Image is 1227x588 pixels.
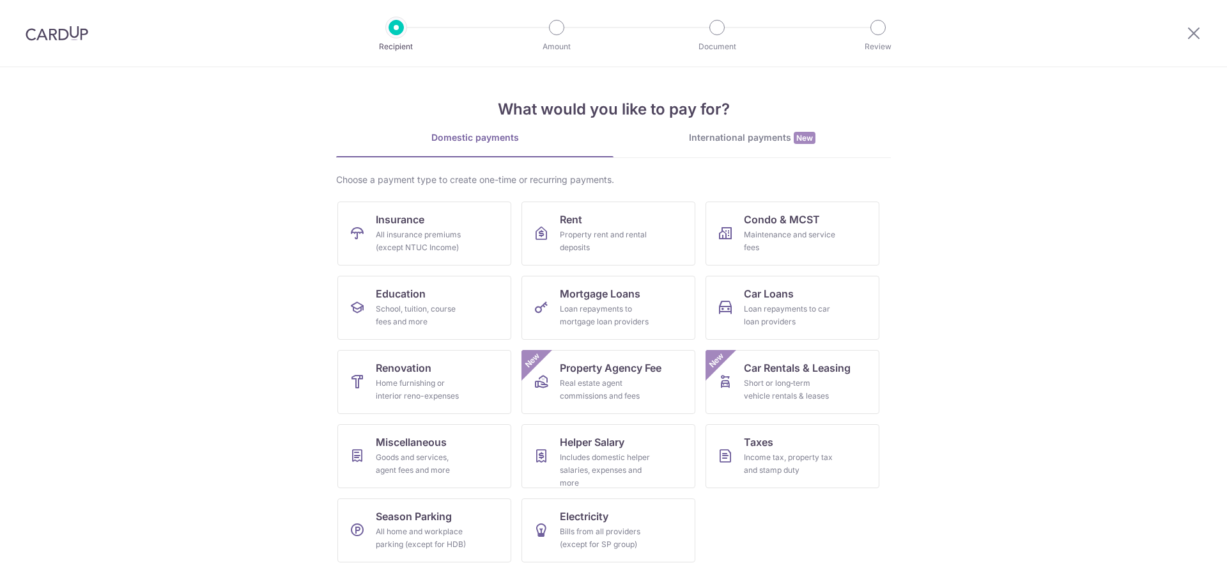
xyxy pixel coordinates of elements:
[831,40,925,53] p: Review
[376,286,426,301] span: Education
[744,303,836,328] div: Loan repayments to car loan providers
[337,424,511,488] a: MiscellaneousGoods and services, agent fees and more
[337,350,511,414] a: RenovationHome furnishing or interior reno-expenses
[560,303,652,328] div: Loan repayments to mortgage loan providers
[521,498,695,562] a: ElectricityBills from all providers (except for SP group)
[670,40,764,53] p: Document
[560,451,652,489] div: Includes domestic helper salaries, expenses and more
[744,377,836,402] div: Short or long‑term vehicle rentals & leases
[613,131,891,145] div: International payments
[706,424,879,488] a: TaxesIncome tax, property tax and stamp duty
[794,132,815,144] span: New
[706,350,879,414] a: Car Rentals & LeasingShort or long‑term vehicle rentals & leasesNew
[744,451,836,477] div: Income tax, property tax and stamp duty
[744,212,820,227] span: Condo & MCST
[376,212,424,227] span: Insurance
[560,286,640,301] span: Mortgage Loans
[522,350,543,371] span: New
[744,228,836,254] div: Maintenance and service fees
[706,202,879,266] a: Condo & MCSTMaintenance and service fees
[376,228,468,254] div: All insurance premiums (except NTUC Income)
[560,509,608,524] span: Electricity
[560,434,624,450] span: Helper Salary
[336,173,891,186] div: Choose a payment type to create one-time or recurring payments.
[509,40,604,53] p: Amount
[349,40,444,53] p: Recipient
[744,360,851,376] span: Car Rentals & Leasing
[560,228,652,254] div: Property rent and rental deposits
[706,276,879,340] a: Car LoansLoan repayments to car loan providers
[560,360,661,376] span: Property Agency Fee
[376,509,452,524] span: Season Parking
[560,212,582,227] span: Rent
[560,525,652,551] div: Bills from all providers (except for SP group)
[706,350,727,371] span: New
[337,276,511,340] a: EducationSchool, tuition, course fees and more
[337,202,511,266] a: InsuranceAll insurance premiums (except NTUC Income)
[376,434,447,450] span: Miscellaneous
[744,286,794,301] span: Car Loans
[26,26,88,41] img: CardUp
[376,451,468,477] div: Goods and services, agent fees and more
[560,377,652,402] div: Real estate agent commissions and fees
[521,202,695,266] a: RentProperty rent and rental deposits
[337,498,511,562] a: Season ParkingAll home and workplace parking (except for HDB)
[376,377,468,402] div: Home furnishing or interior reno-expenses
[336,131,613,144] div: Domestic payments
[376,303,468,328] div: School, tuition, course fees and more
[521,276,695,340] a: Mortgage LoansLoan repayments to mortgage loan providers
[1145,550,1214,582] iframe: Opens a widget where you can find more information
[376,525,468,551] div: All home and workplace parking (except for HDB)
[521,350,695,414] a: Property Agency FeeReal estate agent commissions and feesNew
[336,98,891,121] h4: What would you like to pay for?
[744,434,773,450] span: Taxes
[521,424,695,488] a: Helper SalaryIncludes domestic helper salaries, expenses and more
[376,360,431,376] span: Renovation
